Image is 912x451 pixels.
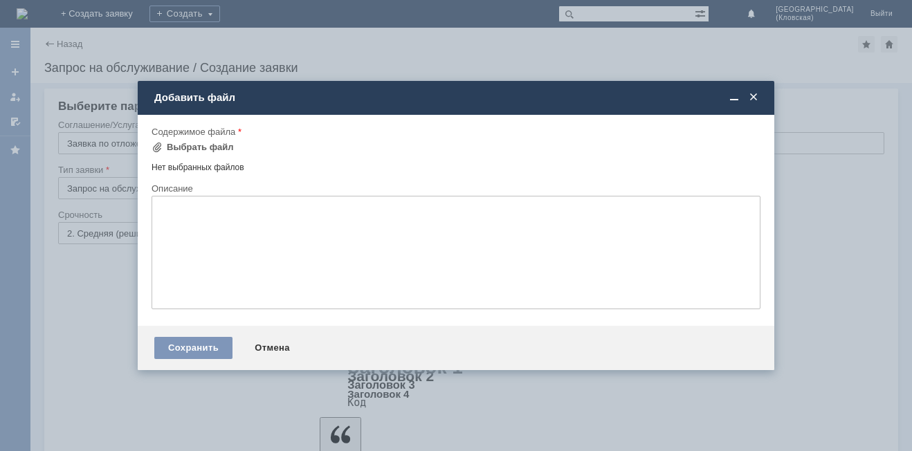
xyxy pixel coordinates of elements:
[154,91,760,104] div: Добавить файл
[167,142,234,153] div: Выбрать файл
[152,184,758,193] div: Описание
[747,91,760,104] span: Закрыть
[727,91,741,104] span: Свернуть (Ctrl + M)
[6,6,202,28] div: просьба удалить отложенные чеки за [DATE]
[152,157,760,173] div: Нет выбранных файлов
[152,127,758,136] div: Содержимое файла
